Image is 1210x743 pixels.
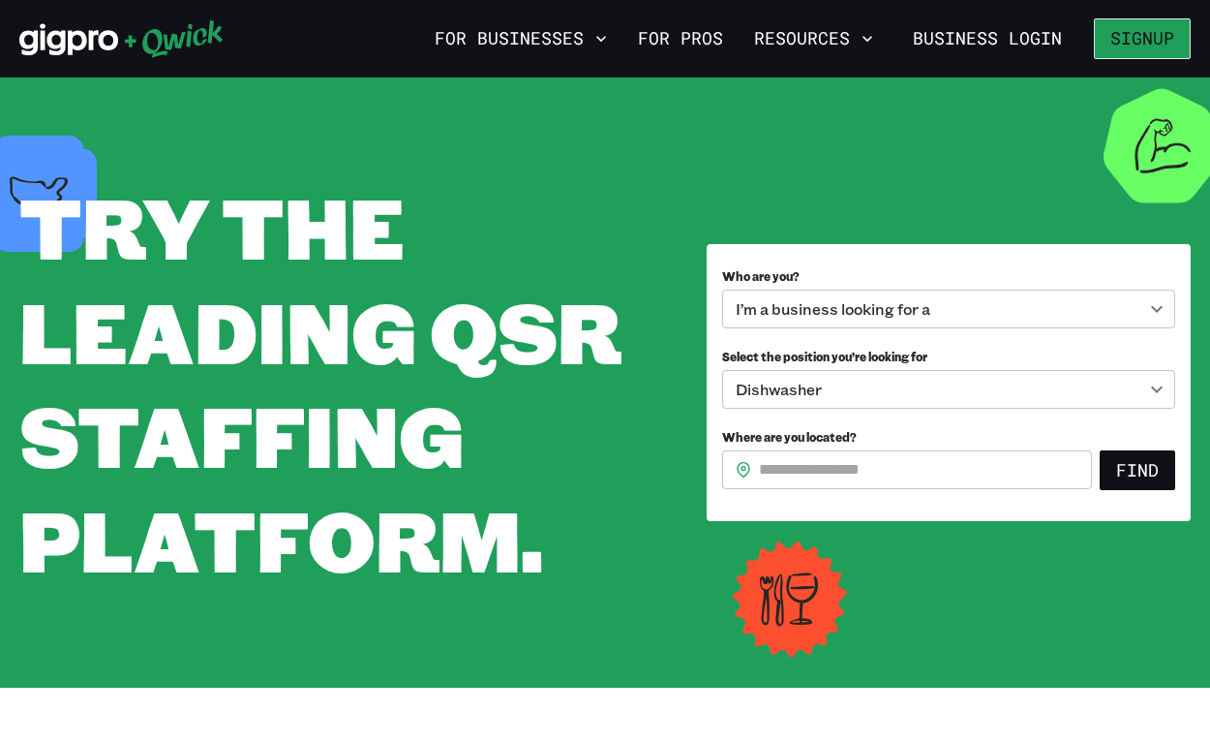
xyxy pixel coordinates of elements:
div: Dishwasher [722,370,1175,409]
span: TRY THE LEADING QSR STAFFING PLATFORM. [19,170,621,595]
button: Signup [1094,18,1191,59]
button: Resources [746,22,881,55]
button: Find [1100,450,1175,491]
a: Business Login [896,18,1078,59]
a: For Pros [630,22,731,55]
button: For Businesses [427,22,615,55]
span: Where are you located? [722,429,857,445]
div: I’m a business looking for a [722,290,1175,328]
span: Who are you? [722,268,800,284]
span: Select the position you’re looking for [722,349,927,364]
